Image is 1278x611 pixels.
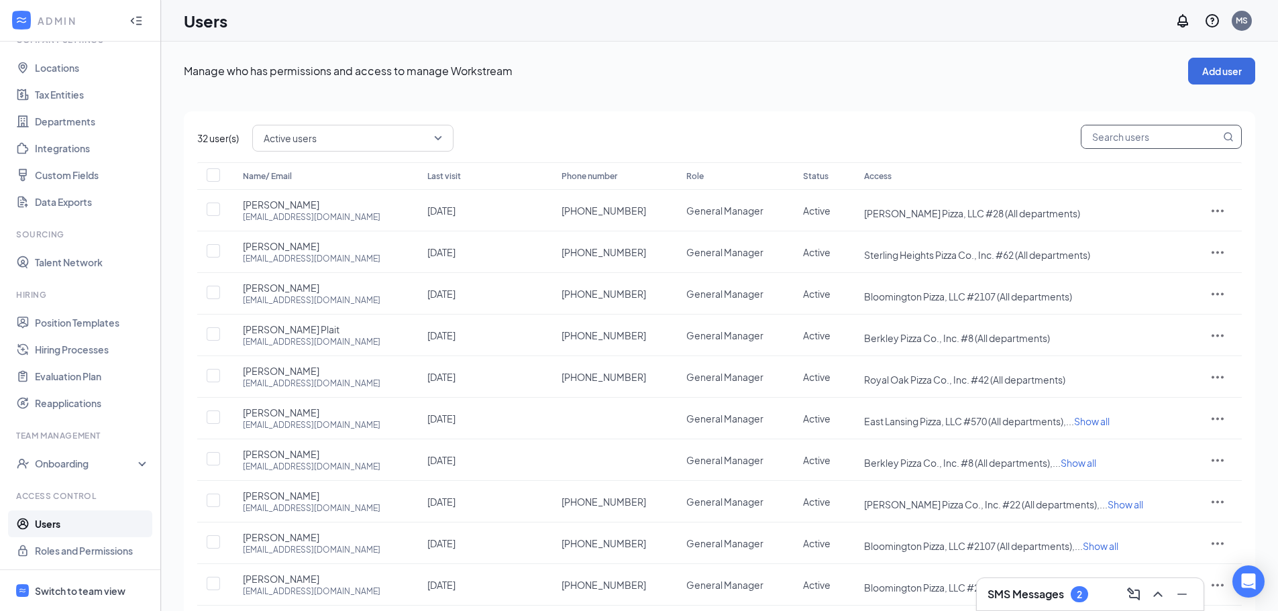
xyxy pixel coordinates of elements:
[427,246,456,258] span: [DATE]
[243,544,380,555] div: [EMAIL_ADDRESS][DOMAIN_NAME]
[427,412,456,425] span: [DATE]
[686,168,776,184] div: Role
[184,64,1188,78] p: Manage who has permissions and access to manage Workstream
[686,288,763,300] span: General Manager
[864,332,1050,344] span: Berkley Pizza Co., Inc. #8 (All departments)
[562,370,646,384] span: [PHONE_NUMBER]
[562,287,646,300] span: [PHONE_NUMBER]
[35,336,150,363] a: Hiring Processes
[16,430,147,441] div: Team Management
[1236,15,1248,26] div: MS
[864,540,1075,552] span: Bloomington Pizza, LLC #2107 (All departments),
[243,168,401,184] div: Name/ Email
[1061,457,1096,469] span: Show all
[1171,584,1193,605] button: Minimize
[1210,494,1226,510] svg: ActionsIcon
[35,108,150,135] a: Departments
[35,162,150,188] a: Custom Fields
[864,374,1065,386] span: Royal Oak Pizza Co., Inc. #42 (All departments)
[988,587,1064,602] h3: SMS Messages
[427,168,535,184] div: Last visit
[1123,584,1144,605] button: ComposeMessage
[864,498,1100,510] span: [PERSON_NAME] Pizza Co., Inc. #22 (All departments),
[1232,565,1265,598] div: Open Intercom Messenger
[35,54,150,81] a: Locations
[1210,410,1226,427] svg: ActionsIcon
[35,390,150,416] a: Reapplications
[243,294,380,306] div: [EMAIL_ADDRESS][DOMAIN_NAME]
[864,290,1072,302] span: Bloomington Pizza, LLC #2107 (All departments)
[243,489,319,502] span: [PERSON_NAME]
[16,229,147,240] div: Sourcing
[243,198,319,211] span: [PERSON_NAME]
[197,131,239,146] span: 32 user(s)
[427,371,456,383] span: [DATE]
[35,81,150,108] a: Tax Entities
[1210,369,1226,385] svg: ActionsIcon
[1210,577,1226,593] svg: ActionsIcon
[15,13,28,27] svg: WorkstreamLogo
[243,419,380,431] div: [EMAIL_ADDRESS][DOMAIN_NAME]
[1210,286,1226,302] svg: ActionsIcon
[1188,58,1255,85] button: Add user
[562,537,646,550] span: [PHONE_NUMBER]
[16,457,30,470] svg: UserCheck
[562,495,646,508] span: [PHONE_NUMBER]
[1210,452,1226,468] svg: ActionsIcon
[1204,13,1220,29] svg: QuestionInfo
[1108,498,1143,510] span: Show all
[1075,540,1118,552] span: ...
[184,9,227,32] h1: Users
[243,586,380,597] div: [EMAIL_ADDRESS][DOMAIN_NAME]
[264,128,317,148] span: Active users
[427,329,456,341] span: [DATE]
[129,14,143,27] svg: Collapse
[1074,415,1110,427] span: Show all
[562,245,646,259] span: [PHONE_NUMBER]
[803,246,831,258] span: Active
[243,281,319,294] span: [PERSON_NAME]
[686,579,763,591] span: General Manager
[803,205,831,217] span: Active
[1174,586,1190,602] svg: Minimize
[1175,13,1191,29] svg: Notifications
[35,510,150,537] a: Users
[35,584,125,598] div: Switch to team view
[1100,498,1143,510] span: ...
[1126,586,1142,602] svg: ComposeMessage
[16,490,147,502] div: Access control
[243,239,319,253] span: [PERSON_NAME]
[686,329,763,341] span: General Manager
[243,364,319,378] span: [PERSON_NAME]
[803,579,831,591] span: Active
[1210,203,1226,219] svg: ActionsIcon
[803,537,831,549] span: Active
[427,537,456,549] span: [DATE]
[243,572,319,586] span: [PERSON_NAME]
[243,447,319,461] span: [PERSON_NAME]
[38,14,117,27] div: ADMIN
[1077,589,1082,600] div: 2
[35,188,150,215] a: Data Exports
[35,135,150,162] a: Integrations
[35,457,138,470] div: Onboarding
[686,205,763,217] span: General Manager
[16,289,147,300] div: Hiring
[243,336,380,347] div: [EMAIL_ADDRESS][DOMAIN_NAME]
[35,363,150,390] a: Evaluation Plan
[686,412,763,425] span: General Manager
[243,531,319,544] span: [PERSON_NAME]
[427,579,456,591] span: [DATE]
[243,502,380,514] div: [EMAIL_ADDRESS][DOMAIN_NAME]
[803,288,831,300] span: Active
[243,406,319,419] span: [PERSON_NAME]
[35,537,150,564] a: Roles and Permissions
[864,581,1075,594] span: Bloomington Pizza, LLC #2107 (All departments),
[427,496,456,508] span: [DATE]
[562,204,646,217] span: [PHONE_NUMBER]
[686,454,763,466] span: General Manager
[864,207,1080,219] span: [PERSON_NAME] Pizza, LLC #28 (All departments)
[562,578,646,592] span: [PHONE_NUMBER]
[1147,584,1169,605] button: ChevronUp
[803,371,831,383] span: Active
